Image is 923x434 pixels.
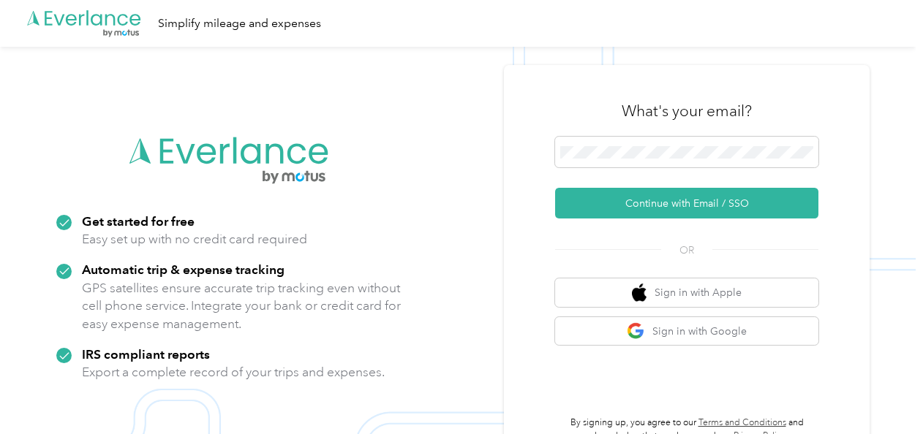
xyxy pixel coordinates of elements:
[555,317,818,346] button: google logoSign in with Google
[841,352,923,434] iframe: Everlance-gr Chat Button Frame
[698,417,786,428] a: Terms and Conditions
[555,188,818,218] button: Continue with Email / SSO
[627,322,645,340] img: google logo
[82,262,285,277] strong: Automatic trip & expense tracking
[82,279,402,333] p: GPS satellites ensure accurate trip tracking even without cell phone service. Integrate your bank...
[661,243,712,258] span: OR
[555,278,818,307] button: apple logoSign in with Apple
[82,230,307,248] p: Easy set up with no credit card required
[82,213,195,229] strong: Get started for free
[82,346,210,362] strong: IRS compliant reports
[622,101,752,121] h3: What's your email?
[632,283,647,302] img: apple logo
[158,15,321,33] div: Simplify mileage and expenses
[82,363,385,381] p: Export a complete record of your trips and expenses.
